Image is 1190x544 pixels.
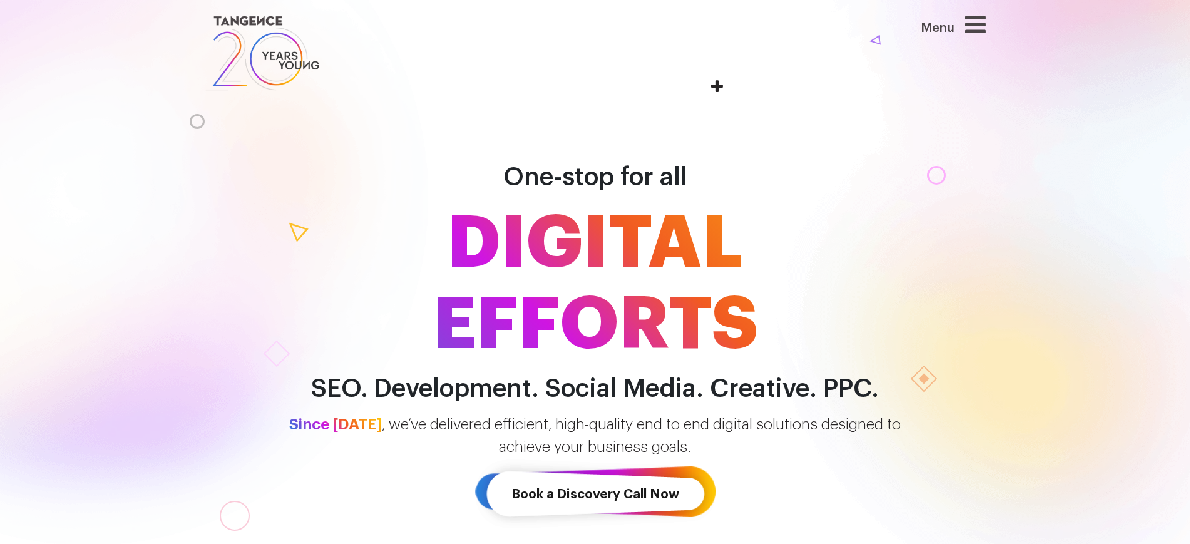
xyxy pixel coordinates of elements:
span: Since [DATE] [289,417,382,432]
p: , we’ve delivered efficient, high-quality end to end digital solutions designed to achieve your b... [239,413,952,458]
span: One-stop for all [503,165,687,190]
img: logo SVG [204,13,321,94]
a: Book a Discovery Call Now [475,458,716,530]
h2: SEO. Development. Social Media. Creative. PPC. [239,375,952,403]
span: DIGITAL EFFORTS [239,203,952,366]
